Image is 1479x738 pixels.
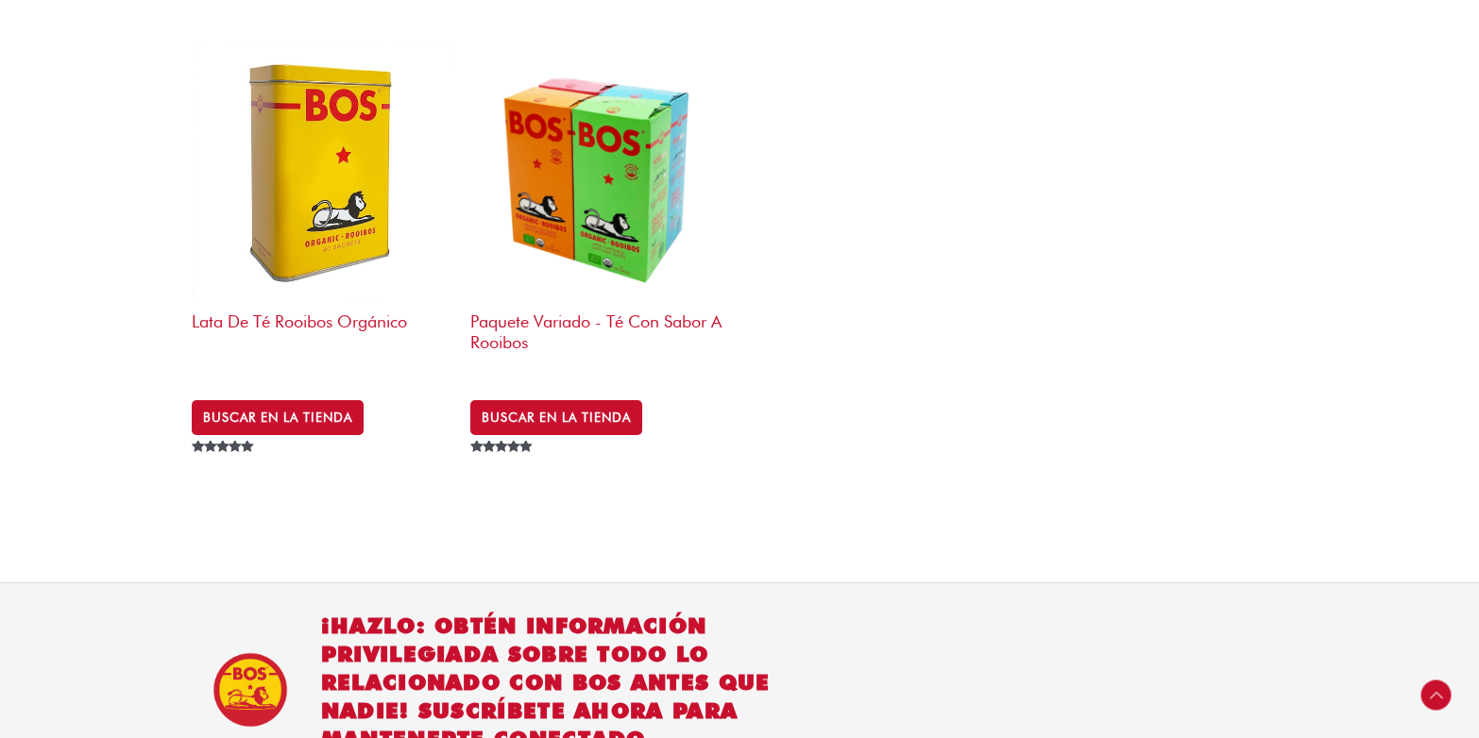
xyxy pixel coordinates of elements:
[470,302,730,375] h2: Paquete variado - Té con sabor a rooibos
[192,42,451,383] a: Lata de té Rooibos orgánico
[470,42,730,383] a: Paquete variado - Té con sabor a rooibos
[192,441,256,495] span: Valorado de 5
[192,302,451,375] h2: Lata de té Rooibos orgánico
[470,400,642,434] a: COMPRAR EN TIENDA
[470,441,535,495] span: Valorado de 5
[192,400,364,434] a: COMPRAR EN TIENDA
[470,42,730,302] img: Pack Variado - Té Aromatizado Rooibos
[192,42,451,302] img: BOS_tea-bolsa-hojalata-copia-1
[212,652,288,728] img: BOS Ice Tea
